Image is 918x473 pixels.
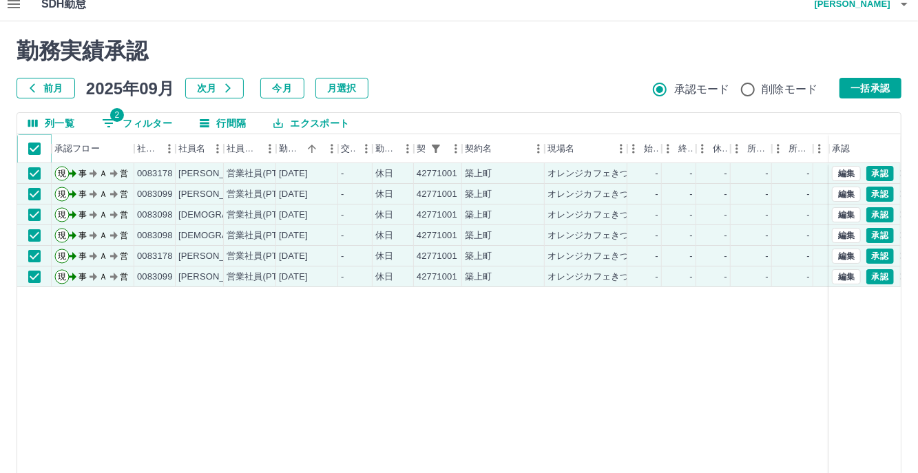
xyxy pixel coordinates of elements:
button: 編集 [832,249,861,264]
text: Ａ [99,210,107,220]
text: Ａ [99,189,107,199]
div: 営業社員(PT契約) [227,271,299,284]
div: オレンジカフェきづき [547,250,638,263]
div: [PERSON_NAME] [178,167,253,180]
button: 編集 [832,269,861,284]
text: 営 [120,231,128,240]
div: 終業 [678,134,693,163]
text: 現 [58,272,66,282]
div: 現場名 [545,134,627,163]
div: 42771001 [417,229,457,242]
text: 事 [79,169,87,178]
text: Ａ [99,231,107,240]
text: 事 [79,210,87,220]
button: 編集 [832,187,861,202]
div: - [341,250,344,263]
div: 始業 [627,134,662,163]
div: - [656,229,658,242]
text: 現 [58,189,66,199]
div: 休日 [375,250,393,263]
div: 契約名 [462,134,545,163]
button: 今月 [260,78,304,98]
div: 契約名 [465,134,492,163]
div: [DATE] [279,229,308,242]
div: 社員番号 [134,134,176,163]
div: 築上町 [465,209,492,222]
text: 現 [58,169,66,178]
button: 次月 [185,78,244,98]
div: - [341,271,344,284]
text: Ａ [99,251,107,261]
div: 交通費 [341,134,356,163]
div: 休日 [375,188,393,201]
div: [PERSON_NAME] [178,271,253,284]
div: 始業 [644,134,659,163]
div: - [341,229,344,242]
span: 承認モード [674,81,730,98]
button: エクスポート [262,113,360,134]
text: 事 [79,231,87,240]
div: 休日 [375,229,393,242]
button: 行間隔 [189,113,257,134]
button: 承認 [866,269,894,284]
button: 編集 [832,228,861,243]
button: メニュー [611,138,632,159]
text: 現 [58,251,66,261]
div: - [807,250,810,263]
button: メニュー [260,138,280,159]
div: - [690,250,693,263]
div: 0083178 [137,250,173,263]
div: 終業 [662,134,696,163]
div: 所定開始 [731,134,772,163]
div: - [341,167,344,180]
div: - [690,209,693,222]
div: 承認フロー [52,134,134,163]
div: 勤務日 [276,134,338,163]
div: 築上町 [465,229,492,242]
button: 列選択 [17,113,85,134]
text: Ａ [99,169,107,178]
div: 営業社員(PT契約) [227,167,299,180]
div: - [807,188,810,201]
div: - [690,271,693,284]
div: - [656,188,658,201]
div: 交通費 [338,134,373,163]
text: 営 [120,169,128,178]
div: 所定開始 [747,134,769,163]
div: 築上町 [465,188,492,201]
div: 社員区分 [227,134,260,163]
div: 社員番号 [137,134,159,163]
div: 42771001 [417,209,457,222]
text: 事 [79,189,87,199]
div: - [656,271,658,284]
h2: 勤務実績承認 [17,38,901,64]
div: 承認 [832,134,850,163]
div: オレンジカフェきづき [547,209,638,222]
button: メニュー [356,138,377,159]
text: 事 [79,272,87,282]
div: - [766,229,769,242]
button: フィルター表示 [426,139,446,158]
div: - [341,209,344,222]
div: 休憩 [696,134,731,163]
button: 編集 [832,166,861,181]
div: - [724,188,727,201]
div: 築上町 [465,271,492,284]
span: 削除モード [762,81,818,98]
text: 営 [120,210,128,220]
button: 承認 [866,166,894,181]
text: 現 [58,210,66,220]
div: - [656,209,658,222]
button: 前月 [17,78,75,98]
div: [DATE] [279,167,308,180]
div: - [766,209,769,222]
div: 営業社員(PT契約) [227,188,299,201]
div: [DATE] [279,250,308,263]
button: 承認 [866,187,894,202]
div: 現場名 [547,134,574,163]
button: 承認 [866,249,894,264]
div: 築上町 [465,167,492,180]
button: メニュー [159,138,180,159]
div: - [766,250,769,263]
div: [DATE] [279,209,308,222]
